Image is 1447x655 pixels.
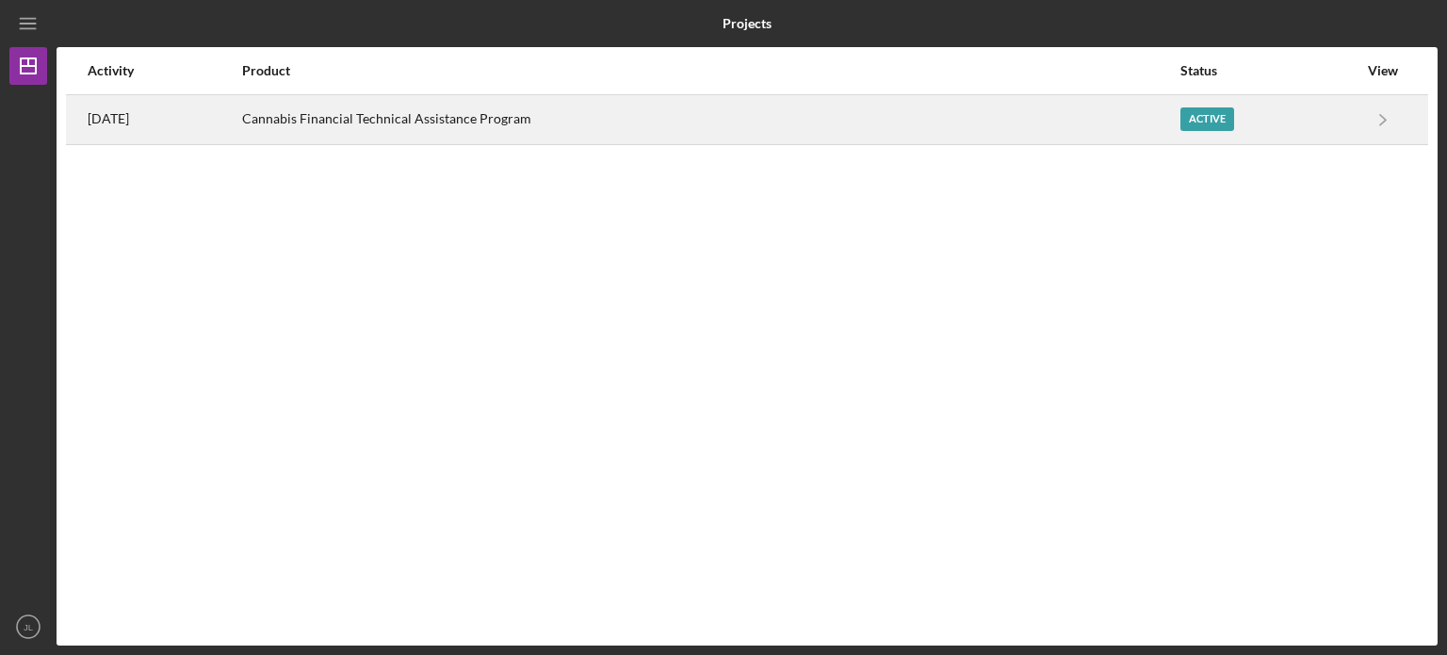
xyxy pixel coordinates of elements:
[242,96,1179,143] div: Cannabis Financial Technical Assistance Program
[1359,63,1406,78] div: View
[1180,107,1234,131] div: Active
[88,111,129,126] time: 2025-08-08 04:30
[9,608,47,646] button: JL
[1180,63,1358,78] div: Status
[723,16,772,31] b: Projects
[24,622,34,632] text: JL
[242,63,1179,78] div: Product
[88,63,240,78] div: Activity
